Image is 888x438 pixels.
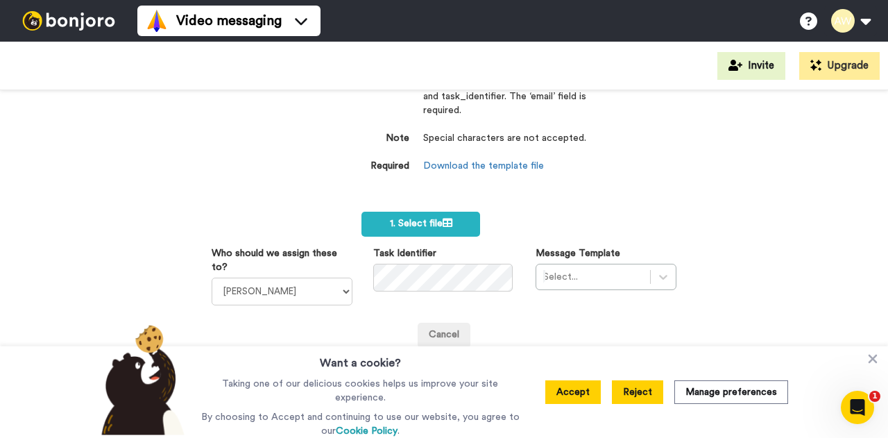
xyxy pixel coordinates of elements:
[373,246,436,260] label: Task Identifier
[799,52,880,80] button: Upgrade
[423,161,544,171] a: Download the template file
[320,346,401,371] h3: Want a cookie?
[612,380,663,404] button: Reject
[869,391,880,402] span: 1
[390,219,452,228] span: 1. Select file
[336,426,398,436] a: Cookie Policy
[717,52,785,80] button: Invite
[298,132,409,146] dt: Note
[674,380,788,404] button: Manage preferences
[176,11,282,31] span: Video messaging
[146,10,168,32] img: vm-color.svg
[198,410,523,438] p: By choosing to Accept and continuing to use our website, you agree to our .
[841,391,874,424] iframe: Intercom live chat
[536,246,620,260] label: Message Template
[89,324,191,435] img: bear-with-cookie.png
[298,160,409,174] dt: Required
[212,246,352,274] label: Who should we assign these to?
[545,380,601,404] button: Accept
[423,132,590,160] dd: Special characters are not accepted.
[17,11,121,31] img: bj-logo-header-white.svg
[198,377,523,405] p: Taking one of our delicious cookies helps us improve your site experience.
[418,323,470,348] a: Cancel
